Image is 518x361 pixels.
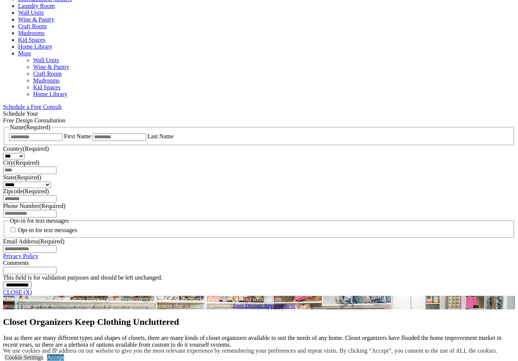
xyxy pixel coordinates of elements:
[18,9,44,16] a: Wall Units
[33,70,62,77] a: Craft Room
[18,227,77,233] label: Opt-in for text messages
[38,238,64,245] span: (Required)
[23,145,49,152] span: (Required)
[14,159,40,166] span: (Required)
[3,347,497,354] div: We use cookies and IP address on our website to give you the most relevant experience by remember...
[3,110,66,124] span: Schedule Your
[3,289,32,295] a: CLOSE (X)
[18,50,31,57] a: More menu text will display only on big screen
[3,260,29,266] label: Comments
[24,124,50,130] span: (Required)
[18,30,44,36] a: Mudrooms
[3,145,49,152] label: Country
[33,57,59,63] a: Wall Units
[18,3,55,9] a: Laundry Room
[18,16,54,23] a: Wine & Pantry
[33,84,60,90] a: Kid Spaces
[18,37,45,43] a: Kid Spaces
[23,188,49,194] span: (Required)
[18,23,47,29] a: Craft Room
[3,117,66,124] em: Free Design Consultation
[3,104,62,110] a: Schedule a Free Consult (opens a dropdown menu)
[3,253,38,259] a: Privacy Policy
[33,77,59,84] a: Mudrooms
[9,217,70,224] legend: Opt-in for text messages
[18,43,52,50] a: Home Library
[233,303,295,309] a: Free Design Appointment
[3,238,64,245] label: Email Address
[39,203,65,209] span: (Required)
[3,317,515,327] h1: Closet Organizers Keep Clothing Uncluttered
[47,354,64,361] a: Accept
[33,64,69,70] a: Wine & Pantry
[148,133,174,139] label: Last Name
[3,335,515,348] p: Just as there are many different types and shapes of closets, there are many kinds of closet orga...
[3,296,282,309] em: There are many types of closet organizers available on the market these days. Going with custom e...
[5,354,43,361] a: Cookie Settings
[3,188,49,194] label: Zipcode
[3,203,66,209] label: Phone Number
[3,274,515,281] div: This field is for validation purposes and should be left unchanged.
[9,124,51,131] legend: Name
[3,174,41,180] label: State
[3,159,40,166] label: City
[64,133,91,139] label: First Name
[3,296,46,302] span: Closet Organizers
[15,174,41,180] span: (Required)
[33,91,67,97] a: Home Library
